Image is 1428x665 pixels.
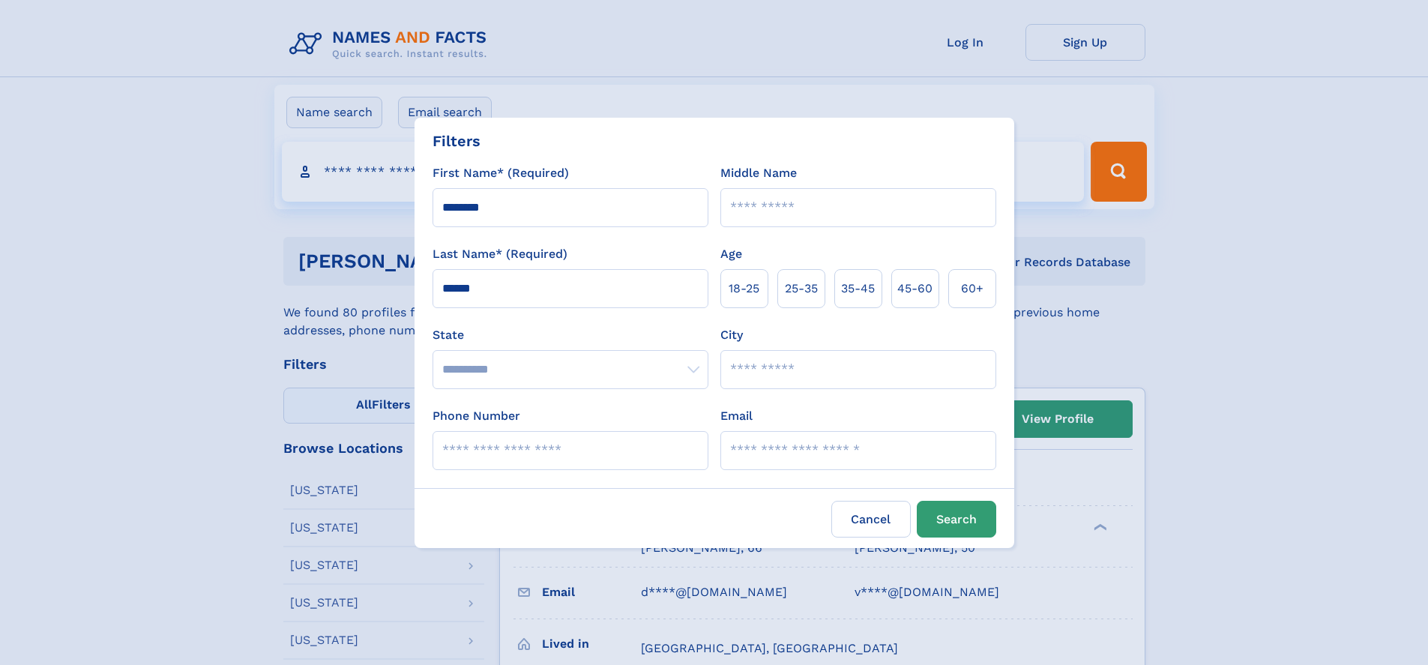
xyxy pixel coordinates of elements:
[729,280,759,298] span: 18‑25
[720,164,797,182] label: Middle Name
[831,501,911,538] label: Cancel
[433,326,708,344] label: State
[720,407,753,425] label: Email
[433,245,567,263] label: Last Name* (Required)
[720,245,742,263] label: Age
[433,130,480,152] div: Filters
[897,280,933,298] span: 45‑60
[433,407,520,425] label: Phone Number
[841,280,875,298] span: 35‑45
[785,280,818,298] span: 25‑35
[433,164,569,182] label: First Name* (Required)
[720,326,743,344] label: City
[961,280,983,298] span: 60+
[917,501,996,538] button: Search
